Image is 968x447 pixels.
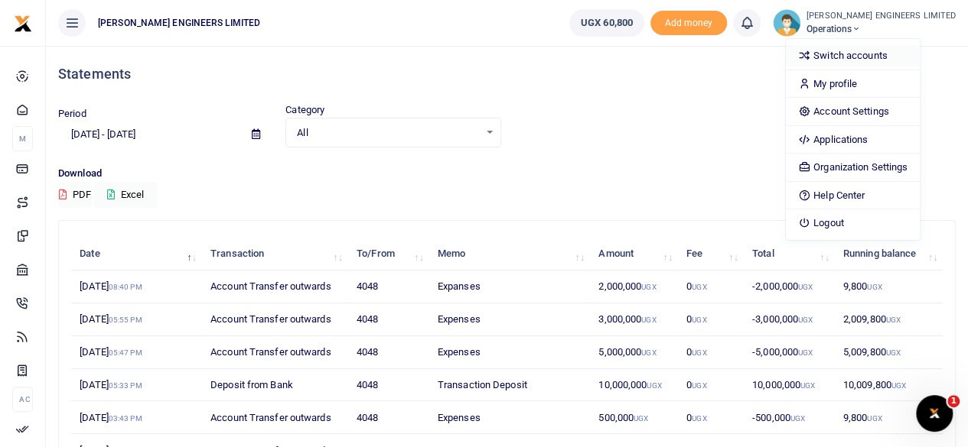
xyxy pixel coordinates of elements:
td: 10,000,000 [744,369,835,402]
td: 5,000,000 [590,336,678,369]
small: UGX [692,414,706,423]
small: UGX [800,381,815,390]
td: Transaction Deposit [429,369,590,402]
th: Running balance: activate to sort column ascending [834,238,943,270]
span: [PERSON_NAME] ENGINEERS LIMITED [92,16,266,30]
td: Account Transfer outwards [202,336,348,369]
span: UGX 60,800 [581,15,633,31]
h4: Statements [58,66,956,83]
small: UGX [798,316,813,324]
small: UGX [692,348,706,357]
small: UGX [641,316,656,324]
td: 3,000,000 [590,303,678,336]
small: UGX [798,348,813,357]
td: 4048 [348,336,429,369]
td: -3,000,000 [744,303,835,336]
span: Operations [807,22,956,36]
small: UGX [798,283,813,291]
td: 2,009,800 [834,303,943,336]
th: Total: activate to sort column ascending [744,238,835,270]
small: UGX [692,381,706,390]
small: UGX [886,348,901,357]
td: Expenses [429,336,590,369]
td: Deposit from Bank [202,369,348,402]
p: Download [58,166,956,182]
td: [DATE] [71,401,202,434]
td: [DATE] [71,303,202,336]
small: UGX [634,414,648,423]
a: Help Center [786,185,920,206]
small: UGX [867,414,882,423]
td: -5,000,000 [744,336,835,369]
th: Fee: activate to sort column ascending [678,238,744,270]
a: Logout [786,212,920,234]
li: Toup your wallet [650,11,727,36]
td: 9,800 [834,401,943,434]
a: Add money [650,16,727,28]
td: Account Transfer outwards [202,401,348,434]
button: PDF [58,182,92,208]
td: 4048 [348,303,429,336]
li: Ac [12,387,33,412]
small: UGX [867,283,882,291]
small: UGX [641,348,656,357]
td: 4048 [348,401,429,434]
small: UGX [647,381,661,390]
td: 0 [678,401,744,434]
a: My profile [786,73,920,95]
small: 03:43 PM [109,414,142,423]
span: All [297,125,478,141]
th: Memo: activate to sort column ascending [429,238,590,270]
small: UGX [790,414,805,423]
small: UGX [891,381,906,390]
small: UGX [641,283,656,291]
small: UGX [692,316,706,324]
td: 4048 [348,369,429,402]
li: M [12,126,33,151]
th: Transaction: activate to sort column ascending [202,238,348,270]
span: Add money [650,11,727,36]
small: 05:47 PM [109,348,142,357]
td: 0 [678,303,744,336]
small: [PERSON_NAME] ENGINEERS LIMITED [807,10,956,23]
td: Expenses [429,401,590,434]
td: 4048 [348,270,429,303]
small: 05:33 PM [109,381,142,390]
small: UGX [886,316,901,324]
td: 9,800 [834,270,943,303]
td: [DATE] [71,270,202,303]
td: 0 [678,369,744,402]
td: 5,009,800 [834,336,943,369]
button: Excel [94,182,157,208]
td: Account Transfer outwards [202,303,348,336]
a: Organization Settings [786,157,920,178]
td: -2,000,000 [744,270,835,303]
td: -500,000 [744,401,835,434]
th: Amount: activate to sort column ascending [590,238,678,270]
th: To/From: activate to sort column ascending [348,238,429,270]
a: profile-user [PERSON_NAME] ENGINEERS LIMITED Operations [773,9,956,37]
a: UGX 60,800 [569,9,644,37]
label: Period [58,106,86,121]
td: 500,000 [590,401,678,434]
li: Wallet ballance [563,9,650,37]
th: Date: activate to sort column descending [71,238,202,270]
a: Account Settings [786,101,920,122]
td: Expenses [429,303,590,336]
td: [DATE] [71,369,202,402]
input: select period [58,121,240,147]
span: 1 [947,395,960,407]
img: logo-small [14,15,32,33]
td: [DATE] [71,336,202,369]
td: Account Transfer outwards [202,270,348,303]
td: 10,000,000 [590,369,678,402]
small: 05:55 PM [109,316,142,324]
small: 08:40 PM [109,283,142,291]
a: Applications [786,129,920,151]
td: 0 [678,270,744,303]
a: Switch accounts [786,45,920,66]
td: 2,000,000 [590,270,678,303]
td: 0 [678,336,744,369]
td: 10,009,800 [834,369,943,402]
a: logo-small logo-large logo-large [14,17,32,28]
